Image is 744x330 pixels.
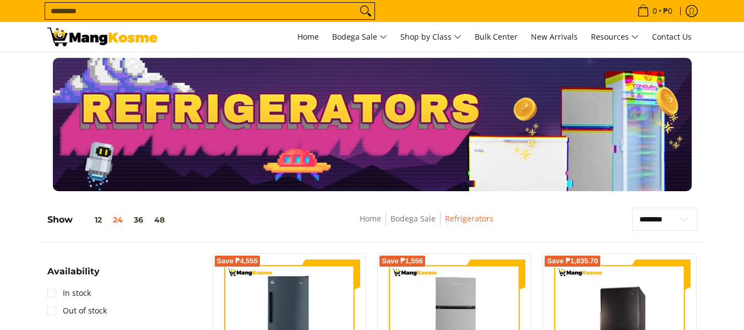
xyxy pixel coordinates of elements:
summary: Open [47,267,100,284]
span: New Arrivals [531,31,578,42]
a: Home [360,213,381,224]
a: Shop by Class [395,22,467,52]
span: Availability [47,267,100,276]
nav: Breadcrumbs [279,212,574,237]
span: 0 [651,7,659,15]
button: 24 [107,215,128,224]
span: Contact Us [652,31,692,42]
button: 12 [73,215,107,224]
nav: Main Menu [169,22,697,52]
span: Resources [591,30,639,44]
a: Refrigerators [445,213,493,224]
span: Save ₱4,555 [217,258,258,264]
a: New Arrivals [525,22,583,52]
a: In stock [47,284,91,302]
span: Bulk Center [475,31,518,42]
a: Resources [585,22,644,52]
span: • [634,5,676,17]
span: Save ₱1,835.70 [547,258,598,264]
img: Bodega Sale Refrigerator l Mang Kosme: Home Appliances Warehouse Sale [47,28,158,46]
button: 36 [128,215,149,224]
span: Shop by Class [400,30,461,44]
a: Out of stock [47,302,107,320]
a: Contact Us [647,22,697,52]
span: Save ₱1,556 [382,258,423,264]
a: Bodega Sale [327,22,393,52]
a: Bulk Center [469,22,523,52]
a: Bodega Sale [390,213,436,224]
button: 48 [149,215,170,224]
span: ₱0 [661,7,674,15]
span: Bodega Sale [332,30,387,44]
h5: Show [47,214,170,225]
button: Search [357,3,374,19]
a: Home [292,22,324,52]
span: Home [297,31,319,42]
